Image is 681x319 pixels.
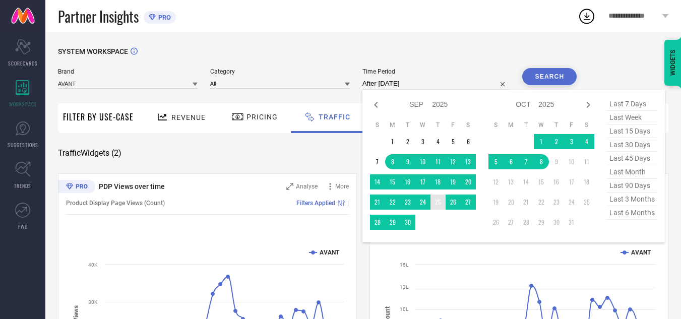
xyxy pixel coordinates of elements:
text: AVANT [320,249,340,256]
span: WORKSPACE [9,100,37,108]
th: Friday [446,121,461,129]
span: Revenue [171,113,206,121]
td: Tue Sep 02 2025 [400,134,415,149]
td: Thu Oct 09 2025 [549,154,564,169]
span: Analyse [296,183,318,190]
span: last week [607,111,657,124]
td: Mon Sep 22 2025 [385,195,400,210]
th: Sunday [370,121,385,129]
td: Thu Oct 16 2025 [549,174,564,189]
span: PDP Views over time [99,182,165,190]
td: Sun Oct 12 2025 [488,174,504,189]
span: last 90 days [607,179,657,193]
span: last 6 months [607,206,657,220]
td: Tue Oct 21 2025 [519,195,534,210]
text: AVANT [631,249,651,256]
td: Mon Sep 01 2025 [385,134,400,149]
td: Fri Oct 03 2025 [564,134,579,149]
div: Previous month [370,99,382,111]
span: | [347,200,349,207]
td: Fri Oct 17 2025 [564,174,579,189]
text: 40K [88,262,98,268]
td: Sat Oct 18 2025 [579,174,594,189]
td: Tue Oct 28 2025 [519,215,534,230]
td: Sat Sep 06 2025 [461,134,476,149]
td: Thu Oct 23 2025 [549,195,564,210]
div: Next month [582,99,594,111]
span: Pricing [246,113,278,121]
td: Mon Oct 27 2025 [504,215,519,230]
th: Monday [504,121,519,129]
span: Partner Insights [58,6,139,27]
td: Sat Oct 25 2025 [579,195,594,210]
td: Mon Oct 13 2025 [504,174,519,189]
span: Product Display Page Views (Count) [66,200,165,207]
th: Friday [564,121,579,129]
td: Wed Sep 17 2025 [415,174,430,189]
td: Wed Oct 22 2025 [534,195,549,210]
td: Thu Sep 25 2025 [430,195,446,210]
span: Category [210,68,350,75]
span: SCORECARDS [8,59,38,67]
td: Wed Sep 10 2025 [415,154,430,169]
td: Sun Sep 14 2025 [370,174,385,189]
span: last 7 days [607,97,657,111]
button: Search [522,68,577,85]
th: Thursday [430,121,446,129]
span: Filters Applied [296,200,335,207]
td: Tue Sep 30 2025 [400,215,415,230]
th: Thursday [549,121,564,129]
td: Wed Oct 08 2025 [534,154,549,169]
td: Fri Oct 24 2025 [564,195,579,210]
td: Fri Sep 05 2025 [446,134,461,149]
span: SYSTEM WORKSPACE [58,47,128,55]
span: More [335,183,349,190]
td: Mon Sep 29 2025 [385,215,400,230]
td: Thu Oct 30 2025 [549,215,564,230]
td: Tue Sep 09 2025 [400,154,415,169]
th: Wednesday [534,121,549,129]
span: Traffic Widgets ( 2 ) [58,148,121,158]
span: last month [607,165,657,179]
td: Sat Oct 11 2025 [579,154,594,169]
text: 10L [400,306,409,312]
th: Tuesday [400,121,415,129]
span: last 3 months [607,193,657,206]
td: Wed Sep 24 2025 [415,195,430,210]
td: Fri Oct 10 2025 [564,154,579,169]
td: Fri Oct 31 2025 [564,215,579,230]
span: Traffic [319,113,350,121]
span: FWD [18,223,28,230]
td: Thu Sep 11 2025 [430,154,446,169]
td: Sun Sep 21 2025 [370,195,385,210]
th: Sunday [488,121,504,129]
td: Wed Oct 29 2025 [534,215,549,230]
td: Sun Oct 26 2025 [488,215,504,230]
th: Saturday [461,121,476,129]
span: TRENDS [14,182,31,189]
svg: Zoom [286,183,293,190]
span: Brand [58,68,198,75]
td: Tue Oct 07 2025 [519,154,534,169]
td: Sun Sep 28 2025 [370,215,385,230]
th: Monday [385,121,400,129]
span: Filter By Use-Case [63,111,134,123]
td: Mon Oct 06 2025 [504,154,519,169]
td: Sun Oct 19 2025 [488,195,504,210]
td: Mon Sep 15 2025 [385,174,400,189]
td: Fri Sep 26 2025 [446,195,461,210]
text: 13L [400,284,409,290]
td: Tue Sep 16 2025 [400,174,415,189]
td: Tue Sep 23 2025 [400,195,415,210]
input: Select time period [362,78,510,90]
div: Open download list [578,7,596,25]
td: Tue Oct 14 2025 [519,174,534,189]
span: last 45 days [607,152,657,165]
td: Mon Oct 20 2025 [504,195,519,210]
span: Time Period [362,68,510,75]
td: Mon Sep 08 2025 [385,154,400,169]
th: Tuesday [519,121,534,129]
span: PRO [156,14,171,21]
span: last 15 days [607,124,657,138]
td: Thu Sep 04 2025 [430,134,446,149]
